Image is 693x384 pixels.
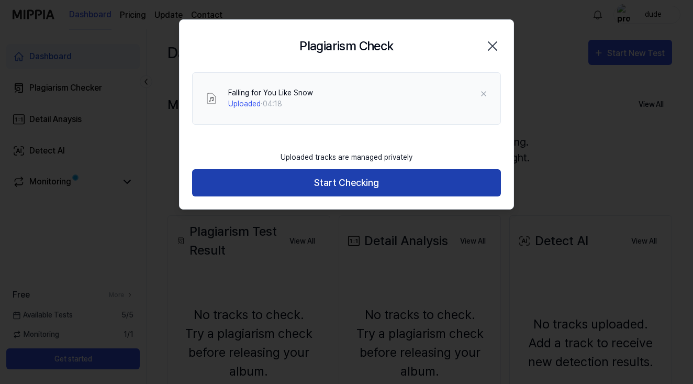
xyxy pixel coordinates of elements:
[228,100,261,108] span: Uploaded
[274,146,419,169] div: Uploaded tracks are managed privately
[205,92,218,105] img: File Select
[299,37,393,56] h2: Plagiarism Check
[228,98,313,109] div: · 04:18
[192,169,501,197] button: Start Checking
[228,87,313,98] div: Falling for You Like Snow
